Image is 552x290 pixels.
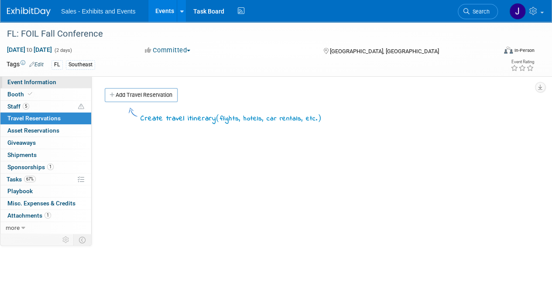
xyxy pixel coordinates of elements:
[25,46,34,53] span: to
[23,103,29,109] span: 5
[0,185,91,197] a: Playbook
[329,48,439,55] span: [GEOGRAPHIC_DATA], [GEOGRAPHIC_DATA]
[0,76,91,88] a: Event Information
[7,176,36,183] span: Tasks
[7,7,51,16] img: ExhibitDay
[78,103,84,111] span: Potential Scheduling Conflict -- at least one attendee is tagged in another overlapping event.
[511,60,534,64] div: Event Rating
[0,161,91,173] a: Sponsorships1
[7,212,51,219] span: Attachments
[7,78,56,85] span: Event Information
[45,212,51,218] span: 1
[0,113,91,124] a: Travel Reservations
[457,45,535,58] div: Event Format
[504,47,513,54] img: Format-Inperson.png
[7,127,59,134] span: Asset Reservations
[0,101,91,113] a: Staff5
[141,113,322,124] div: Create travel itinerary
[0,125,91,136] a: Asset Reservations
[318,113,322,122] span: )
[509,3,526,20] img: Jaime Handlin
[7,151,37,158] span: Shipments
[7,60,44,70] td: Tags
[0,89,91,100] a: Booth
[7,46,52,54] span: [DATE] [DATE]
[47,164,54,170] span: 1
[7,91,34,98] span: Booth
[0,210,91,222] a: Attachments1
[54,48,72,53] span: (2 days)
[4,26,490,42] div: FL: FOIL Fall Conference
[0,222,91,234] a: more
[7,200,75,207] span: Misc. Expenses & Credits
[7,164,54,171] span: Sponsorships
[0,174,91,185] a: Tasks67%
[7,115,61,122] span: Travel Reservations
[51,60,63,69] div: FL
[0,149,91,161] a: Shipments
[0,137,91,149] a: Giveaways
[29,61,44,68] a: Edit
[458,4,498,19] a: Search
[470,8,490,15] span: Search
[7,139,36,146] span: Giveaways
[28,92,32,96] i: Booth reservation complete
[514,47,535,54] div: In-Person
[6,224,20,231] span: more
[7,103,29,110] span: Staff
[74,234,92,246] td: Toggle Event Tabs
[216,113,220,122] span: (
[24,176,36,182] span: 67%
[0,198,91,209] a: Misc. Expenses & Credits
[105,88,178,102] a: Add Travel Reservation
[58,234,74,246] td: Personalize Event Tab Strip
[142,46,194,55] button: Committed
[61,8,135,15] span: Sales - Exhibits and Events
[220,114,318,123] span: flights, hotels, car rentals, etc.
[7,188,33,194] span: Playbook
[66,60,95,69] div: Southeast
